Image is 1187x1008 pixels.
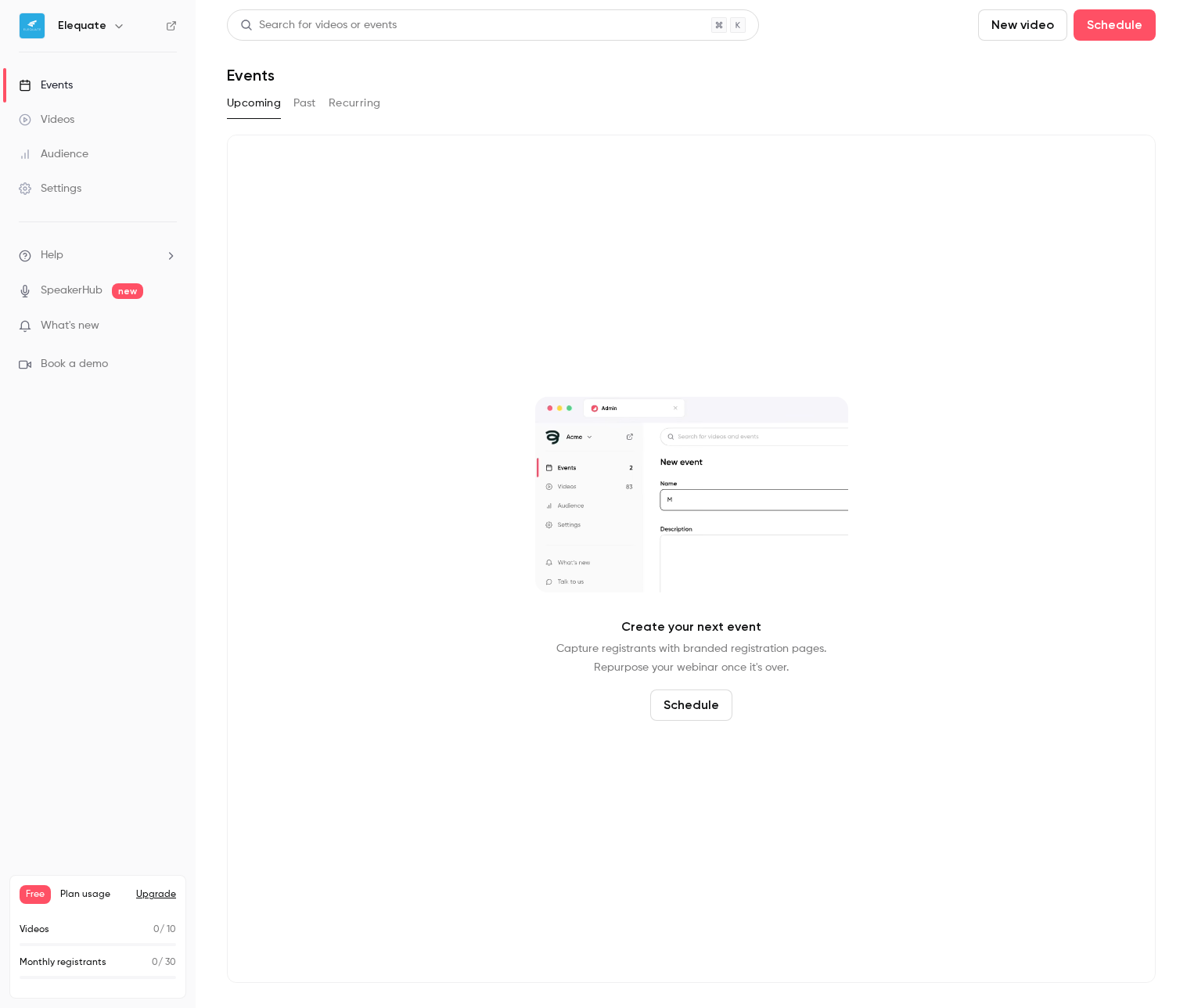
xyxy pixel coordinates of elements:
[329,91,381,116] button: Recurring
[41,356,108,373] span: Book a demo
[240,17,397,34] div: Search for videos or events
[158,319,177,333] iframe: Noticeable Trigger
[19,112,74,128] div: Videos
[152,958,158,967] span: 0
[60,888,127,901] span: Plan usage
[152,956,176,970] p: / 30
[19,146,88,162] div: Audience
[978,9,1067,41] button: New video
[41,283,103,299] a: SpeakerHub
[227,91,281,116] button: Upcoming
[20,885,51,904] span: Free
[112,283,143,299] span: new
[153,923,176,937] p: / 10
[1074,9,1156,41] button: Schedule
[650,689,732,721] button: Schedule
[556,639,826,677] p: Capture registrants with branded registration pages. Repurpose your webinar once it's over.
[58,18,106,34] h6: Elequate
[153,925,160,934] span: 0
[621,617,761,636] p: Create your next event
[20,13,45,38] img: Elequate
[19,181,81,196] div: Settings
[20,956,106,970] p: Monthly registrants
[41,247,63,264] span: Help
[41,318,99,334] span: What's new
[20,923,49,937] p: Videos
[227,66,275,85] h1: Events
[293,91,316,116] button: Past
[19,77,73,93] div: Events
[136,888,176,901] button: Upgrade
[19,247,177,264] li: help-dropdown-opener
